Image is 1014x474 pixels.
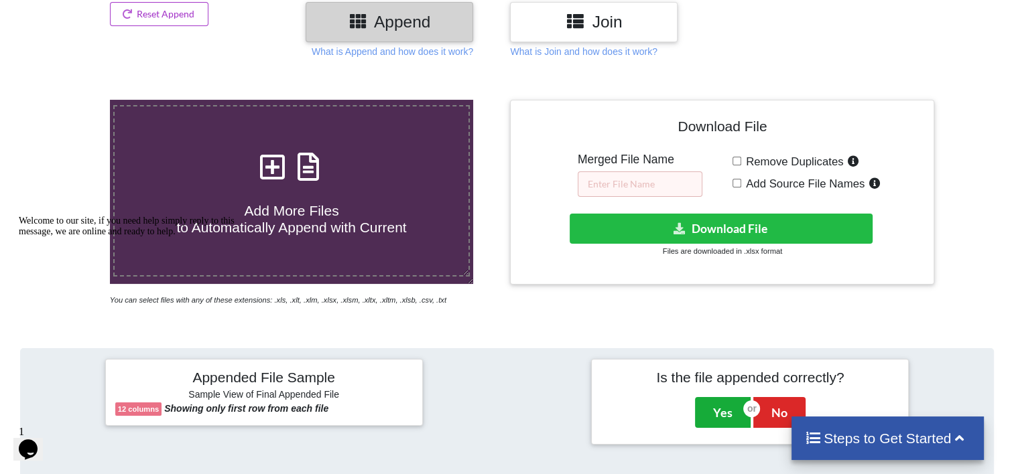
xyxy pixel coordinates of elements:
h5: Merged File Name [578,153,702,167]
h4: Appended File Sample [115,369,413,388]
span: Remove Duplicates [741,155,844,168]
button: Download File [570,214,873,244]
h4: Download File [520,110,924,148]
button: Reset Append [110,2,209,26]
button: Yes [695,397,751,428]
p: What is Join and how does it work? [510,45,657,58]
span: Add Source File Names [741,177,865,190]
h4: Is the file appended correctly? [601,369,899,386]
h3: Join [520,12,668,31]
p: What is Append and how does it work? [312,45,473,58]
h4: Steps to Get Started [805,430,970,447]
iframe: chat widget [13,420,56,461]
span: Welcome to our site, if you need help simply reply to this message, we are online and ready to help. [5,5,221,26]
div: Welcome to our site, if you need help simply reply to this message, we are online and ready to help. [5,5,247,27]
span: Add More Files to Automatically Append with Current [176,203,406,235]
button: No [753,397,806,428]
iframe: chat widget [13,210,255,414]
input: Enter File Name [578,171,702,197]
h6: Sample View of Final Appended File [115,389,413,402]
i: You can select files with any of these extensions: .xls, .xlt, .xlm, .xlsx, .xlsm, .xltx, .xltm, ... [110,296,446,304]
h3: Append [316,12,463,31]
small: Files are downloaded in .xlsx format [663,247,782,255]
